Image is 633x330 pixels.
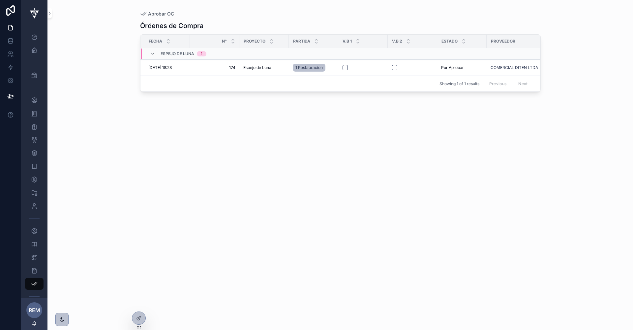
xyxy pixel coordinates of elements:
[295,65,323,70] span: 1 Restauracion
[201,51,202,56] div: 1
[293,62,334,73] a: 1 Restauracion
[149,39,162,44] span: Fecha
[161,51,194,56] span: Espejo de Luna
[140,11,174,17] a: Aprobar OC
[148,65,186,70] a: [DATE] 18:23
[244,39,265,44] span: Proyecto
[148,11,174,17] span: Aprobar OC
[293,39,310,44] span: Partida
[140,21,203,30] h1: Órdenes de Compra
[392,39,402,44] span: V.B 2
[293,64,325,72] a: 1 Restauracion
[439,81,479,86] span: Showing 1 of 1 results
[441,65,464,70] span: Por Aprobar
[21,26,47,298] div: scrollable content
[243,65,271,70] span: Espejo de Luna
[26,8,42,18] img: App logo
[441,39,458,44] span: Estado
[441,65,483,70] a: Por Aprobar
[491,39,515,44] span: Proveedor
[243,65,285,70] a: Espejo de Luna
[148,65,172,70] span: [DATE] 18:23
[29,306,40,314] span: REM
[491,65,538,70] a: COMERCIAL DITEN LTDA
[343,39,352,44] span: V.B 1
[491,65,548,70] a: COMERCIAL DITEN LTDA
[194,65,235,70] a: 174
[222,39,227,44] span: N°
